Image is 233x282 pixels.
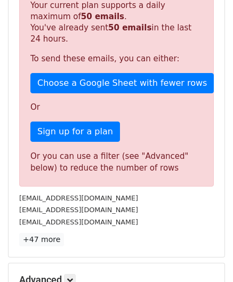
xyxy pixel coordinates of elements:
div: Or you can use a filter (see "Advanced" below) to reduce the number of rows [30,150,203,174]
a: Sign up for a plan [30,122,120,142]
small: [EMAIL_ADDRESS][DOMAIN_NAME] [19,206,138,214]
p: Or [30,102,203,113]
small: [EMAIL_ADDRESS][DOMAIN_NAME] [19,194,138,202]
small: [EMAIL_ADDRESS][DOMAIN_NAME] [19,218,138,226]
p: To send these emails, you can either: [30,53,203,65]
strong: 50 emails [108,23,151,33]
a: +47 more [19,233,64,246]
a: Choose a Google Sheet with fewer rows [30,73,214,93]
iframe: Chat Widget [180,231,233,282]
strong: 50 emails [81,12,124,21]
